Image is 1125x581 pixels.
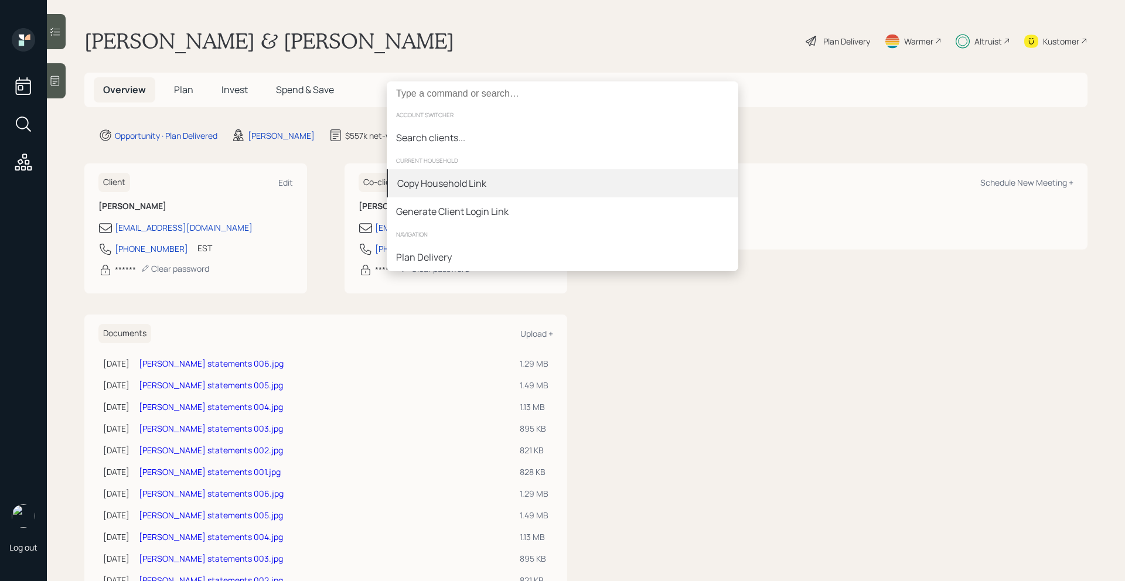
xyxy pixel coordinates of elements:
[387,81,738,106] input: Type a command or search…
[396,204,509,218] div: Generate Client Login Link
[387,106,738,124] div: account switcher
[397,176,486,190] div: Copy Household Link
[396,250,452,264] div: Plan Delivery
[396,131,465,145] div: Search clients...
[387,152,738,169] div: current household
[387,225,738,243] div: navigation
